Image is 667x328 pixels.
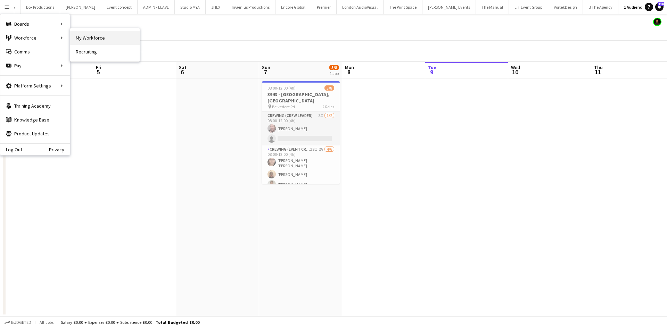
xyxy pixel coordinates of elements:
[0,99,70,113] a: Training Academy
[179,64,187,70] span: Sat
[95,68,101,76] span: 5
[0,79,70,93] div: Platform Settings
[311,0,337,14] button: Premier
[96,64,101,70] span: Fri
[60,0,101,14] button: [PERSON_NAME]
[344,68,354,76] span: 8
[427,68,436,76] span: 9
[261,68,270,76] span: 7
[262,81,340,184] app-job-card: 08:00-12:00 (4h)5/83943 - [GEOGRAPHIC_DATA], [GEOGRAPHIC_DATA] Belvedere Rd2 RolesCrewing (Crew L...
[0,147,22,152] a: Log Out
[11,320,31,325] span: Budgeted
[101,0,138,14] button: Event concept
[509,0,548,14] button: LIT Event Group
[337,0,384,14] button: London AudioVisual
[618,0,650,14] button: 1 Audience
[422,0,476,14] button: [PERSON_NAME] Events
[226,0,275,14] button: InGenius Productions
[324,85,334,91] span: 5/8
[262,112,340,145] app-card-role: Crewing (Crew Leader)3I1/208:00-12:00 (4h)[PERSON_NAME]
[0,31,70,45] div: Workforce
[0,113,70,127] a: Knowledge Base
[138,0,175,14] button: ADMIN - LEAVE
[593,68,603,76] span: 11
[0,127,70,141] a: Product Updates
[510,68,520,76] span: 10
[384,0,422,14] button: The Print Space
[38,320,55,325] span: All jobs
[267,85,296,91] span: 08:00-12:00 (4h)
[583,0,618,14] button: B The Agency
[262,145,340,221] app-card-role: Crewing (Event Crew)13I2A4/608:00-12:00 (4h)[PERSON_NAME] [PERSON_NAME][PERSON_NAME][PERSON_NAME]
[0,17,70,31] div: Boards
[476,0,509,14] button: The Manual
[156,320,199,325] span: Total Budgeted £0.00
[0,45,70,59] a: Comms
[3,319,32,326] button: Budgeted
[275,0,311,14] button: Encore Global
[206,0,226,14] button: JHLX
[653,18,661,26] app-user-avatar: Ash Grimmer
[262,64,270,70] span: Sun
[175,0,206,14] button: Studio MYA
[428,64,436,70] span: Tue
[49,147,70,152] a: Privacy
[272,104,295,109] span: Belvedere Rd
[345,64,354,70] span: Mon
[655,3,664,11] a: 110
[330,71,339,76] div: 1 Job
[178,68,187,76] span: 6
[511,64,520,70] span: Wed
[61,320,199,325] div: Salary £0.00 + Expenses £0.00 + Subsistence £0.00 =
[20,0,60,14] button: Box Productions
[0,59,70,73] div: Pay
[322,104,334,109] span: 2 Roles
[548,0,583,14] button: VortekDesign
[70,31,140,45] a: My Workforce
[329,65,339,70] span: 5/8
[594,64,603,70] span: Thu
[70,45,140,59] a: Recruiting
[262,91,340,104] h3: 3943 - [GEOGRAPHIC_DATA], [GEOGRAPHIC_DATA]
[658,2,664,6] span: 110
